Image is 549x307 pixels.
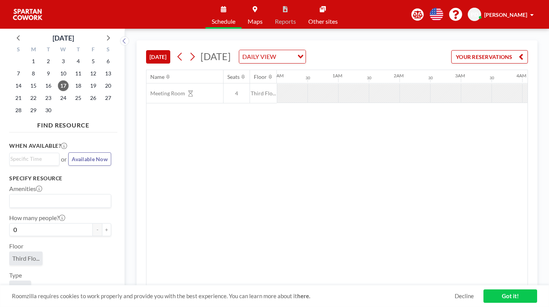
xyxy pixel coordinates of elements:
div: Search for option [10,194,111,207]
span: Monday, September 8, 2025 [28,68,39,79]
div: Search for option [10,153,59,165]
span: 4 [224,90,250,97]
span: Sunday, September 14, 2025 [13,80,24,91]
span: Monday, September 22, 2025 [28,93,39,103]
span: Friday, September 26, 2025 [88,93,99,103]
div: 1AM [332,73,342,78]
div: 12AM [271,73,284,78]
button: + [102,223,111,236]
span: [PERSON_NAME] [484,11,527,18]
span: Tuesday, September 30, 2025 [43,105,54,116]
span: Roomzilla requires cookies to work properly and provide you with the best experience. You can lea... [12,292,455,300]
span: Friday, September 12, 2025 [88,68,99,79]
span: Schedule [212,18,235,24]
span: Sunday, September 7, 2025 [13,68,24,79]
label: Floor [9,242,23,250]
label: Amenities [9,185,42,193]
span: Wednesday, September 3, 2025 [58,56,69,67]
div: 30 [428,75,433,80]
label: How many people? [9,214,65,222]
span: [DATE] [201,51,231,62]
span: Wednesday, September 17, 2025 [58,80,69,91]
span: Saturday, September 20, 2025 [103,80,113,91]
span: Thursday, September 25, 2025 [73,93,84,103]
span: Meeting Room [146,90,185,97]
div: 2AM [394,73,404,78]
span: Saturday, September 13, 2025 [103,68,113,79]
span: Third Flo... [12,255,39,262]
div: W [56,45,71,55]
span: Room [12,284,28,291]
span: Saturday, September 27, 2025 [103,93,113,103]
span: Wednesday, September 24, 2025 [58,93,69,103]
span: Saturday, September 6, 2025 [103,56,113,67]
span: Tuesday, September 16, 2025 [43,80,54,91]
h3: Specify resource [9,175,111,182]
button: Available Now [68,152,111,166]
div: 4AM [516,73,526,78]
span: Tuesday, September 9, 2025 [43,68,54,79]
a: Got it! [483,289,537,303]
span: Maps [248,18,263,24]
div: 3AM [455,73,465,78]
span: Monday, September 15, 2025 [28,80,39,91]
div: 30 [490,75,494,80]
label: Type [9,271,22,279]
span: Monday, September 29, 2025 [28,105,39,116]
img: organization-logo [12,7,43,22]
span: Tuesday, September 23, 2025 [43,93,54,103]
span: Tuesday, September 2, 2025 [43,56,54,67]
div: M [26,45,41,55]
div: Search for option [239,50,306,63]
a: here. [297,292,310,299]
h4: FIND RESOURCE [9,118,117,129]
span: or [61,155,67,163]
span: Friday, September 5, 2025 [88,56,99,67]
span: Other sites [308,18,338,24]
button: [DATE] [146,50,170,64]
div: 30 [367,75,371,80]
div: Seats [227,73,240,80]
span: PD [471,11,478,18]
div: T [41,45,56,55]
span: Sunday, September 21, 2025 [13,93,24,103]
a: Decline [455,292,474,300]
span: Friday, September 19, 2025 [88,80,99,91]
input: Search for option [10,196,107,206]
span: DAILY VIEW [241,52,278,62]
span: Reports [275,18,296,24]
div: 30 [306,75,310,80]
span: Third Flo... [250,90,277,97]
div: S [11,45,26,55]
button: - [93,223,102,236]
span: Available Now [72,156,108,162]
input: Search for option [10,155,55,163]
span: Thursday, September 11, 2025 [73,68,84,79]
span: Thursday, September 4, 2025 [73,56,84,67]
span: Sunday, September 28, 2025 [13,105,24,116]
div: Name [150,73,164,80]
div: F [85,45,100,55]
div: [DATE] [53,33,74,43]
span: Wednesday, September 10, 2025 [58,68,69,79]
div: T [71,45,85,55]
input: Search for option [278,52,293,62]
div: S [100,45,115,55]
span: Monday, September 1, 2025 [28,56,39,67]
button: YOUR RESERVATIONS [451,50,528,64]
div: Floor [254,73,267,80]
span: Thursday, September 18, 2025 [73,80,84,91]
